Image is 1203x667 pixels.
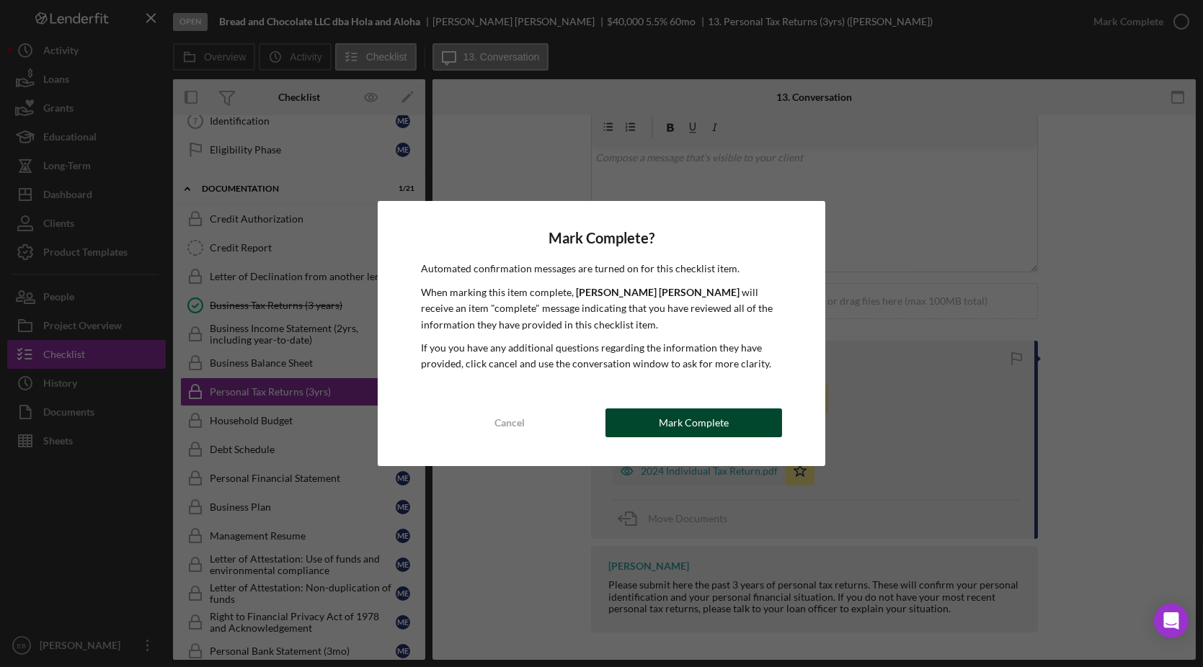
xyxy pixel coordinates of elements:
[421,285,782,333] p: When marking this item complete, will receive an item "complete" message indicating that you have...
[421,340,782,372] p: If you you have any additional questions regarding the information they have provided, click canc...
[576,286,740,298] b: [PERSON_NAME] [PERSON_NAME]
[659,408,729,437] div: Mark Complete
[494,408,525,437] div: Cancel
[605,408,782,437] button: Mark Complete
[1154,604,1189,638] div: Open Intercom Messenger
[421,230,782,246] h4: Mark Complete?
[421,408,598,437] button: Cancel
[421,261,782,277] p: Automated confirmation messages are turned on for this checklist item.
